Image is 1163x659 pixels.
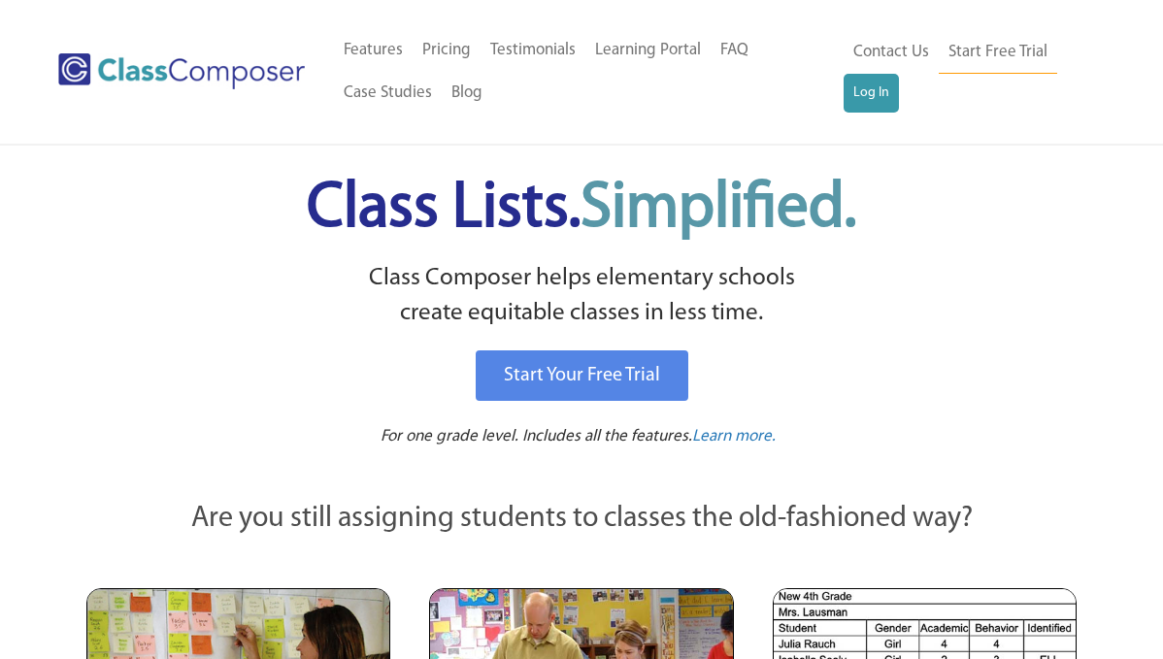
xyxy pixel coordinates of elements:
a: Start Your Free Trial [476,350,688,401]
a: Blog [442,72,492,115]
span: Simplified. [581,178,856,241]
p: Are you still assigning students to classes the old-fashioned way? [86,498,1077,541]
a: Learn more. [692,425,776,449]
a: Testimonials [481,29,585,72]
a: Contact Us [844,31,939,74]
a: Log In [844,74,899,113]
a: FAQ [711,29,758,72]
a: Learning Portal [585,29,711,72]
span: Start Your Free Trial [504,366,660,385]
span: Class Lists. [307,178,856,241]
img: Class Composer [58,53,306,89]
a: Features [334,29,413,72]
a: Pricing [413,29,481,72]
p: Class Composer helps elementary schools create equitable classes in less time. [83,261,1080,332]
span: Learn more. [692,428,776,445]
span: For one grade level. Includes all the features. [381,428,692,445]
a: Start Free Trial [939,31,1057,75]
a: Case Studies [334,72,442,115]
nav: Header Menu [334,29,843,115]
nav: Header Menu [844,31,1091,113]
